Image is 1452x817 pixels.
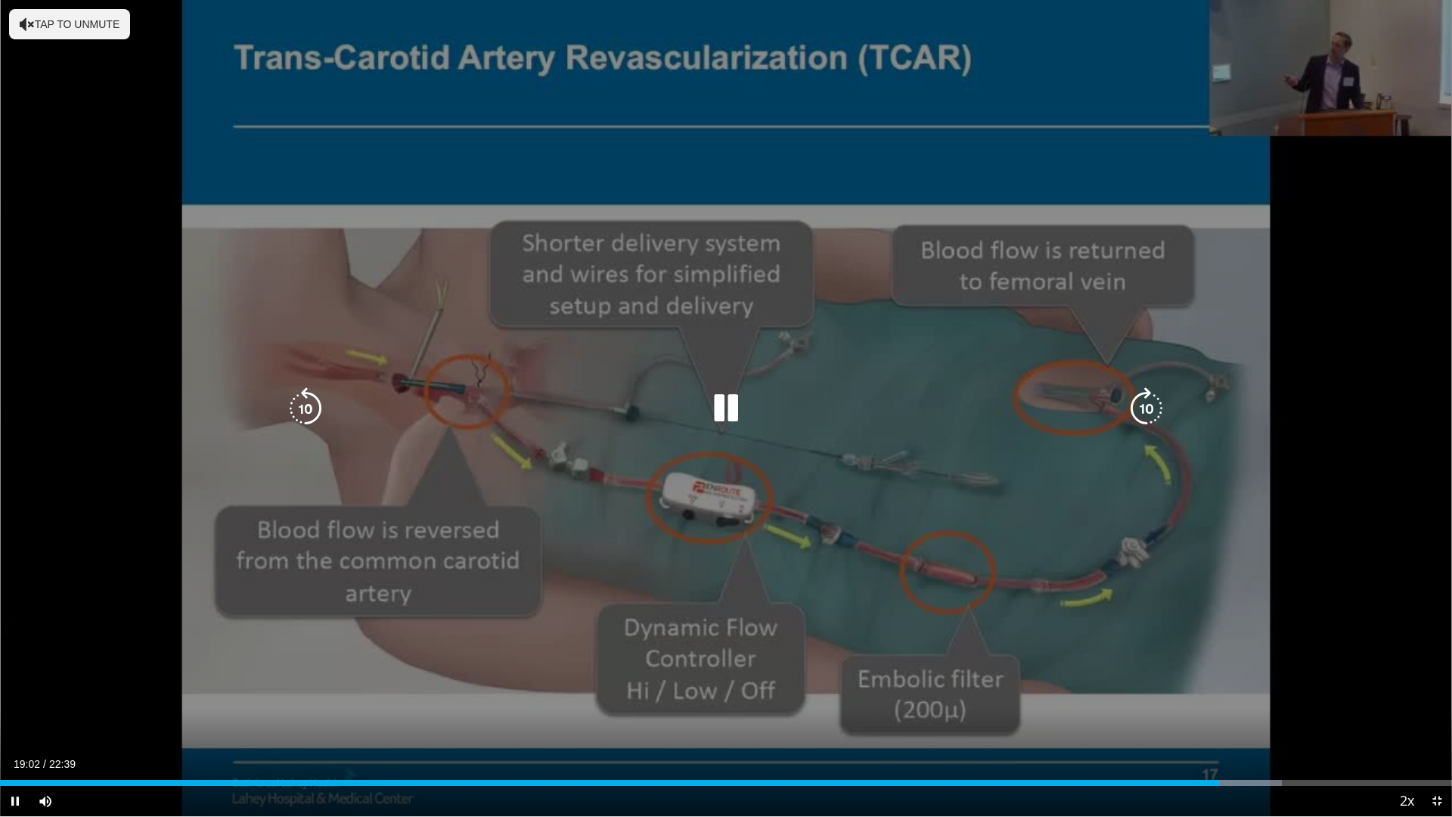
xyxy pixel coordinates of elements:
[49,758,76,770] span: 22:39
[9,9,130,39] button: Tap to unmute
[1391,786,1422,816] button: Playback Rate
[43,758,46,770] span: /
[14,758,40,770] span: 19:02
[1422,786,1452,816] button: Exit Fullscreen
[30,786,60,816] button: Mute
